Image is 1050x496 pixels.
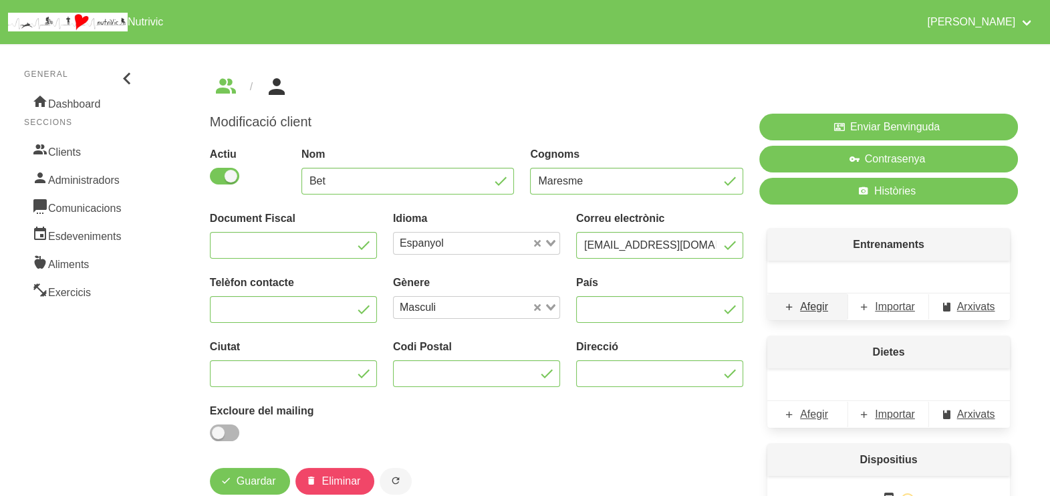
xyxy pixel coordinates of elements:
p: Entrenaments [767,229,1010,261]
label: Idioma [393,211,560,227]
p: Dispositius [767,444,1010,476]
label: Cognoms [530,146,743,162]
img: company_logo [8,13,128,31]
a: Clients [24,136,138,164]
a: Administradors [24,164,138,193]
span: Guardar [237,473,276,489]
a: [PERSON_NAME] [919,5,1042,39]
button: Guardar [210,468,290,495]
span: Arxivats [957,406,995,422]
a: Afegir [767,293,848,320]
input: Search for option [448,235,531,251]
p: Dietes [767,336,1010,368]
button: Eliminar [295,468,375,495]
h1: Modificació client [210,114,743,130]
span: Arxivats [957,299,995,315]
label: Nom [301,146,515,162]
input: Search for option [440,299,531,316]
button: Contrasenya [759,146,1018,172]
a: Històries [759,178,1018,205]
div: Search for option [393,296,560,319]
a: Importar [848,401,929,428]
a: Dashboard [24,88,138,116]
a: Aliments [24,249,138,277]
p: General [24,68,138,80]
label: Ciutat [210,339,377,355]
a: Comunicacions [24,193,138,221]
span: Espanyol [396,235,447,251]
label: Telèfon contacte [210,275,377,291]
label: Codi Postal [393,339,560,355]
span: Masculi [396,299,439,316]
span: Històries [874,183,916,199]
a: Arxivats [929,401,1010,428]
button: Clear Selected [534,303,541,313]
a: Afegir [767,401,848,428]
div: Search for option [393,232,560,255]
span: Importar [875,406,915,422]
span: Enviar Benvinguda [850,119,940,135]
a: Arxivats [929,293,1010,320]
label: Correu electrònic [576,211,743,227]
span: Importar [875,299,915,315]
label: Actiu [210,146,285,162]
a: Importar [848,293,929,320]
button: Enviar Benvinguda [759,114,1018,140]
label: País [576,275,743,291]
button: Clear Selected [534,239,541,249]
a: Esdeveniments [24,221,138,249]
span: Afegir [800,299,828,315]
p: Seccions [24,116,138,128]
span: Eliminar [322,473,361,489]
label: Direcció [576,339,743,355]
nav: breadcrumbs [210,76,1018,98]
label: Document Fiscal [210,211,377,227]
a: Exercicis [24,277,138,305]
span: Afegir [800,406,828,422]
label: Excloure del mailing [210,403,377,419]
span: Contrasenya [865,151,926,167]
label: Gènere [393,275,560,291]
